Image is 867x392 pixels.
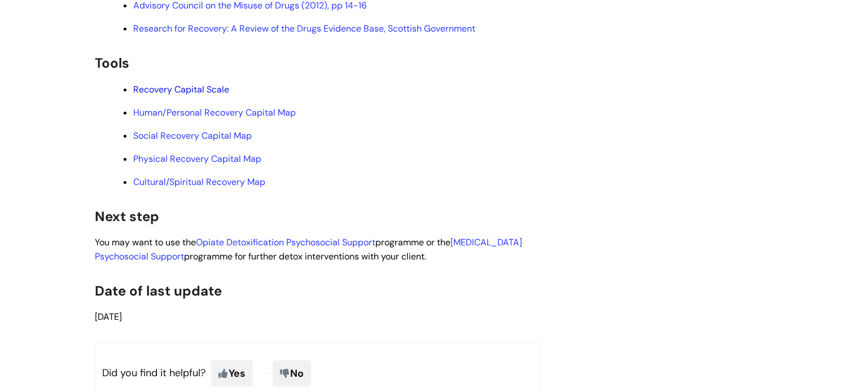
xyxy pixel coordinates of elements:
[133,107,296,118] a: Human/Personal Recovery Capital Map
[95,236,522,262] a: [MEDICAL_DATA] Psychosocial Support
[133,176,265,188] a: Cultural/Spiritual Recovery Map
[211,360,253,386] span: Yes
[196,236,375,248] a: Opiate Detoxification Psychosocial Support
[95,311,122,323] span: [DATE]
[133,130,252,142] a: Social Recovery Capital Map
[95,208,159,225] span: Next step
[133,83,229,95] a: Recovery Capital Scale
[133,23,475,34] a: Research for Recovery: A Review of the Drugs Evidence Base, Scottish Government
[133,153,261,165] a: Physical Recovery Capital Map
[95,236,522,262] span: You may want to use the programme or the programme for further detox interventions with your client.
[273,360,311,386] span: No
[95,282,222,299] span: Date of last update
[95,54,129,72] span: Tools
